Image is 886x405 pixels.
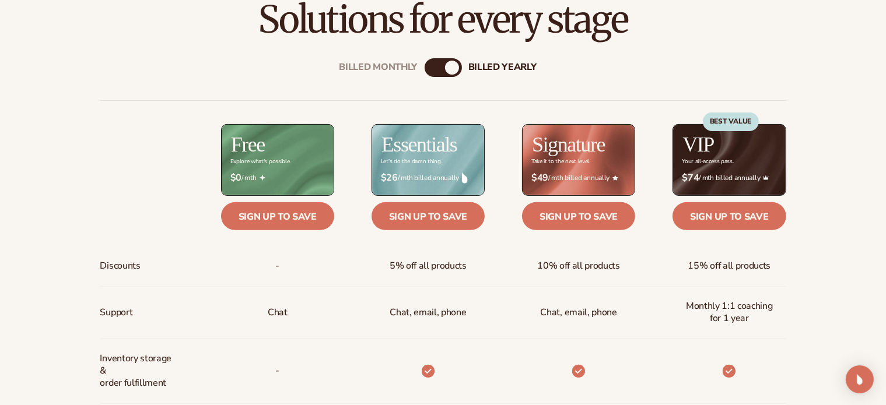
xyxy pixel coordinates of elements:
[381,159,442,165] div: Let’s do the damn thing.
[462,172,468,183] img: drop.png
[522,202,635,230] a: Sign up to save
[673,202,786,230] a: Sign up to save
[100,302,133,323] span: Support
[763,175,769,181] img: Crown_2d87c031-1b5a-4345-8312-a4356ddcde98.png
[532,134,605,155] h2: Signature
[221,202,334,230] a: Sign up to save
[275,255,279,277] span: -
[222,125,334,195] img: free_bg.png
[268,302,288,323] p: Chat
[390,302,466,323] p: Chat, email, phone
[230,159,290,165] div: Explore what's possible.
[230,172,325,184] span: / mth
[339,62,418,73] div: Billed Monthly
[531,172,626,184] span: / mth billed annually
[468,62,537,73] div: billed Yearly
[100,348,178,393] span: Inventory storage & order fulfillment
[230,172,241,184] strong: $0
[381,172,475,184] span: / mth billed annually
[372,202,485,230] a: Sign up to save
[260,175,265,181] img: Free_Icon_bb6e7c7e-73f8-44bd-8ed0-223ea0fc522e.png
[682,172,699,184] strong: $74
[682,159,733,165] div: Your all-access pass.
[531,159,590,165] div: Take it to the next level.
[682,172,776,184] span: / mth billed annually
[275,360,279,382] p: -
[231,134,265,155] h2: Free
[523,125,635,195] img: Signature_BG_eeb718c8-65ac-49e3-a4e5-327c6aa73146.jpg
[612,175,618,181] img: Star_6.png
[541,302,617,323] span: Chat, email, phone
[703,112,759,131] div: BEST VALUE
[381,134,457,155] h2: Essentials
[682,134,714,155] h2: VIP
[682,295,776,329] span: Monthly 1:1 coaching for 1 year
[537,255,620,277] span: 10% off all products
[846,365,874,393] div: Open Intercom Messenger
[390,255,467,277] span: 5% off all products
[372,125,484,195] img: Essentials_BG_9050f826-5aa9-47d9-a362-757b82c62641.jpg
[688,255,771,277] span: 15% off all products
[531,172,548,184] strong: $49
[100,255,141,277] span: Discounts
[673,125,785,195] img: VIP_BG_199964bd-3653-43bc-8a67-789d2d7717b9.jpg
[381,172,398,184] strong: $26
